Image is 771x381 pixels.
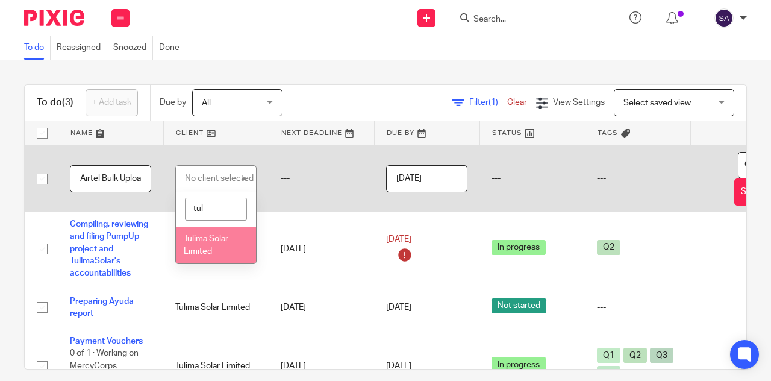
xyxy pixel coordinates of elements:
span: [DATE] [386,235,411,244]
span: [DATE] [386,362,411,370]
span: Q2 [597,240,620,255]
span: Q3 [650,348,673,363]
div: No client selected [185,174,254,183]
td: --- [269,145,374,212]
input: Search options... [185,198,247,221]
span: Select saved view [623,99,691,107]
span: In progress [492,240,546,255]
a: Preparing Ayuda report [70,297,134,318]
a: Reassigned [57,36,107,60]
span: Q4 [597,366,620,381]
a: Done [159,36,186,60]
a: To do [24,36,51,60]
td: Tulima Solar Limited [163,212,269,286]
a: Clear [507,98,527,107]
span: All [202,99,211,107]
span: [DATE] [386,303,411,312]
td: --- [479,145,585,212]
div: --- [597,301,678,313]
span: (3) [62,98,73,107]
input: Pick a date [386,165,467,192]
span: Q2 [623,348,647,363]
span: Filter [469,98,507,107]
p: Due by [160,96,186,109]
span: View Settings [553,98,605,107]
span: In progress [492,357,546,372]
a: Payment Vouchers [70,337,143,345]
td: [DATE] [269,212,374,286]
span: Not started [492,298,546,313]
td: --- [585,145,690,212]
a: Snoozed [113,36,153,60]
img: svg%3E [714,8,734,28]
td: Tulima Solar Limited [163,286,269,329]
span: Q1 [597,348,620,363]
input: Task name [70,165,151,192]
h1: To do [37,96,73,109]
img: Pixie [24,10,84,26]
a: Compiling, reviewing and filing PumpUp project and TulimaSolar's accountabilities [70,220,148,277]
a: + Add task [86,89,138,116]
input: Search [472,14,581,25]
span: Tags [598,130,618,136]
td: [DATE] [269,286,374,329]
span: (1) [489,98,498,107]
span: Tulima Solar Limited [184,235,228,256]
